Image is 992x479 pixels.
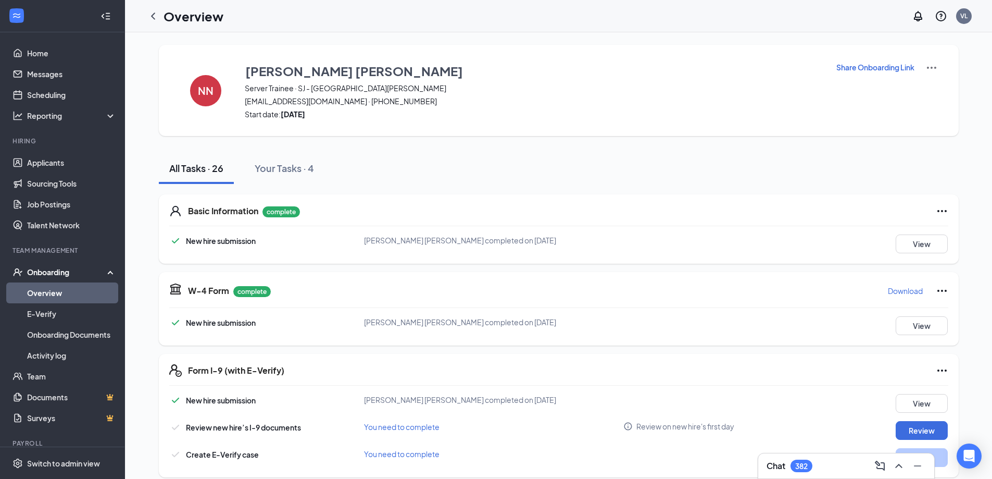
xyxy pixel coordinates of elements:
[245,62,823,80] button: [PERSON_NAME] [PERSON_NAME]
[245,96,823,106] span: [EMAIL_ADDRESS][DOMAIN_NAME] · [PHONE_NUMBER]
[767,460,785,472] h3: Chat
[636,421,734,432] span: Review on new hire's first day
[364,449,440,459] span: You need to complete
[623,422,633,431] svg: Info
[27,408,116,428] a: SurveysCrown
[27,303,116,324] a: E-Verify
[169,205,182,217] svg: User
[27,84,116,105] a: Scheduling
[186,450,259,459] span: Create E-Verify case
[169,283,182,295] svg: TaxGovernmentIcon
[169,162,223,175] div: All Tasks · 26
[262,206,300,217] p: complete
[233,286,271,297] p: complete
[188,285,229,297] h5: W-4 Form
[896,421,948,440] button: Review
[12,439,114,448] div: Payroll
[960,11,968,20] div: VL
[186,396,256,405] span: New hire submission
[364,422,440,432] span: You need to complete
[12,137,114,145] div: Hiring
[169,448,182,461] svg: Checkmark
[198,87,214,94] h4: NN
[164,7,223,25] h1: Overview
[936,285,948,297] svg: Ellipses
[836,62,915,73] button: Share Onboarding Link
[27,173,116,194] a: Sourcing Tools
[27,110,117,121] div: Reporting
[872,458,888,474] button: ComposeMessage
[245,62,463,80] h3: [PERSON_NAME] [PERSON_NAME]
[911,460,924,472] svg: Minimize
[169,394,182,407] svg: Checkmark
[281,109,305,119] strong: [DATE]
[186,423,301,432] span: Review new hire’s I-9 documents
[27,283,116,303] a: Overview
[364,395,556,404] span: [PERSON_NAME] [PERSON_NAME] completed on [DATE]
[188,205,258,217] h5: Basic Information
[12,246,114,255] div: Team Management
[188,365,284,376] h5: Form I-9 (with E-Verify)
[169,235,182,247] svg: Checkmark
[101,11,111,21] svg: Collapse
[887,283,923,299] button: Download
[936,364,948,377] svg: Ellipses
[147,10,159,22] svg: ChevronLeft
[364,317,556,327] span: [PERSON_NAME] [PERSON_NAME] completed on [DATE]
[890,458,907,474] button: ChevronUp
[180,62,232,119] button: NN
[27,324,116,345] a: Onboarding Documents
[925,62,938,74] img: More Actions
[27,194,116,215] a: Job Postings
[909,458,926,474] button: Minimize
[27,267,107,277] div: Onboarding
[27,215,116,236] a: Talent Network
[186,236,256,245] span: New hire submission
[27,366,116,387] a: Team
[11,10,22,21] svg: WorkstreamLogo
[12,267,23,277] svg: UserCheck
[888,286,923,296] p: Download
[245,109,823,119] span: Start date:
[893,460,905,472] svg: ChevronUp
[169,316,182,329] svg: Checkmark
[245,83,823,93] span: Server Trainee · SJ - [GEOGRAPHIC_DATA][PERSON_NAME]
[169,364,182,377] svg: FormI9EVerifyIcon
[27,43,116,64] a: Home
[836,62,914,72] p: Share Onboarding Link
[27,387,116,408] a: DocumentsCrown
[12,110,23,121] svg: Analysis
[896,235,948,253] button: View
[169,421,182,434] svg: Checkmark
[27,152,116,173] a: Applicants
[912,10,924,22] svg: Notifications
[935,10,947,22] svg: QuestionInfo
[896,316,948,335] button: View
[27,345,116,366] a: Activity log
[255,162,314,175] div: Your Tasks · 4
[186,318,256,327] span: New hire submission
[27,458,100,469] div: Switch to admin view
[795,462,808,471] div: 382
[27,64,116,84] a: Messages
[12,458,23,469] svg: Settings
[896,448,948,467] button: Start
[364,236,556,245] span: [PERSON_NAME] [PERSON_NAME] completed on [DATE]
[896,394,948,413] button: View
[874,460,886,472] svg: ComposeMessage
[936,205,948,217] svg: Ellipses
[957,444,982,469] div: Open Intercom Messenger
